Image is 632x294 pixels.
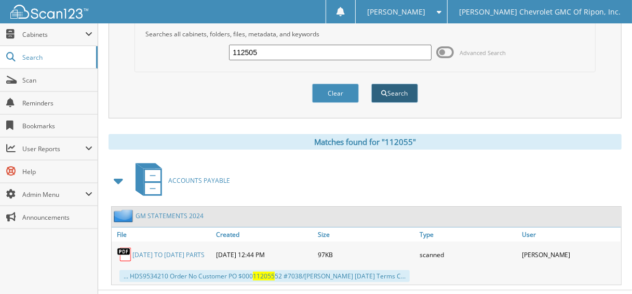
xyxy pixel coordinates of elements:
span: 112055 [253,272,275,280]
a: File [112,228,213,242]
a: Size [315,228,417,242]
span: User Reports [22,144,85,153]
img: scan123-logo-white.svg [10,5,88,19]
span: Search [22,53,91,62]
span: Reminders [22,99,92,108]
div: scanned [418,244,519,265]
a: Created [213,228,315,242]
span: Admin Menu [22,190,85,199]
span: Scan [22,76,92,85]
span: Advanced Search [460,49,506,57]
span: ACCOUNTS PAYABLE [168,176,230,185]
button: Search [371,84,418,103]
a: ACCOUNTS PAYABLE [129,160,230,201]
img: folder2.png [114,209,136,222]
a: User [519,228,621,242]
a: Type [418,228,519,242]
span: [PERSON_NAME] [368,9,426,15]
span: Cabinets [22,30,85,39]
div: 97KB [315,244,417,265]
img: PDF.png [117,247,132,262]
div: Matches found for "112055" [109,134,622,150]
span: [PERSON_NAME] Chevrolet GMC Of Ripon, Inc. [459,9,621,15]
a: [DATE] TO [DATE] PARTS [132,250,205,259]
span: Announcements [22,213,92,222]
div: ... HDS9534210 Order No Customer PO $000 52 #7038/[PERSON_NAME] [DATE] Terms C... [119,270,410,282]
a: GM STATEMENTS 2024 [136,211,204,220]
span: Bookmarks [22,122,92,130]
div: Searches all cabinets, folders, files, metadata, and keywords [140,30,589,38]
div: [DATE] 12:44 PM [213,244,315,265]
div: [PERSON_NAME] [519,244,621,265]
span: Help [22,167,92,176]
button: Clear [312,84,359,103]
